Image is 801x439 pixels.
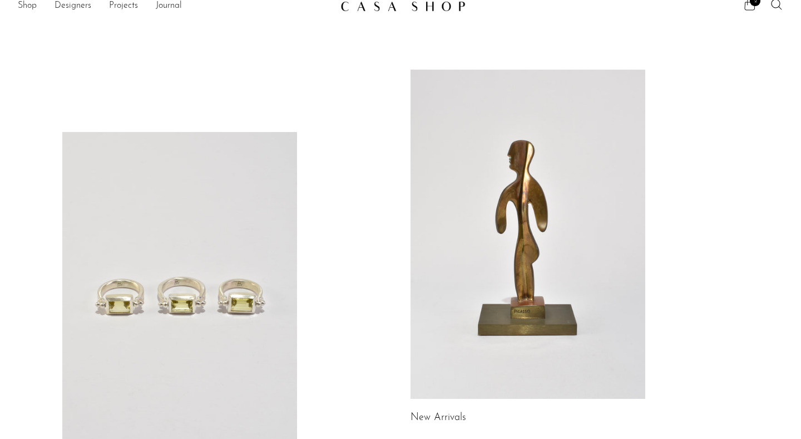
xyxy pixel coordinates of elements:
a: New Arrivals [411,413,466,423]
